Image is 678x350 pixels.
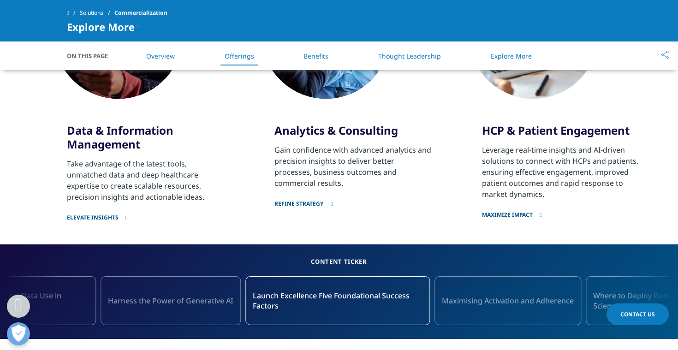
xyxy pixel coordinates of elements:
a: Harness the Power of Generative AI [101,276,241,325]
span: Launch Excellence Five Foundational Success Factors [253,291,422,311]
div: 1 / 14 [245,276,430,325]
span: On This Page [67,51,118,60]
a: Explore More [491,52,532,60]
a: Refine strategy [274,189,433,208]
h5: Content Ticker [9,256,669,267]
a: Benefits [303,52,328,60]
span: Harness the Power of Generative AI [108,296,233,306]
a: Maximize impact [482,200,641,219]
p: Leverage real-time insights and AI-driven solutions to connect with HCPs and patients, ensuring e... [482,144,641,200]
h3: Analytics & Consulting [274,124,433,137]
span: Maximising Activation and Adherence [442,296,574,306]
h3: Data & Information Management [67,124,226,151]
a: Solutions [80,5,114,21]
a: Overview [146,52,175,60]
a: ELEVATE INSIGHTS [67,202,226,221]
h3: HCP & Patient Engagement [482,124,641,137]
span: Explore More [67,21,135,32]
div: 2 / 14 [434,276,581,325]
a: Contact Us [607,303,669,325]
p: Take advantage of the latest tools, unmatched data and deep healthcare expertise to create scalab... [67,158,226,202]
button: Open Preferences [7,322,30,345]
div: 14 / 14 [101,276,241,325]
a: Offerings [225,52,254,60]
a: Launch Excellence Five Foundational Success Factors [245,276,430,325]
span: Contact Us [620,310,655,318]
a: Thought Leadership [378,52,441,60]
p: Gain confidence with advanced analytics and precision insights to deliver better processes, busin... [274,144,433,189]
a: Maximising Activation and Adherence [434,276,581,325]
span: Commercialization [114,5,167,21]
